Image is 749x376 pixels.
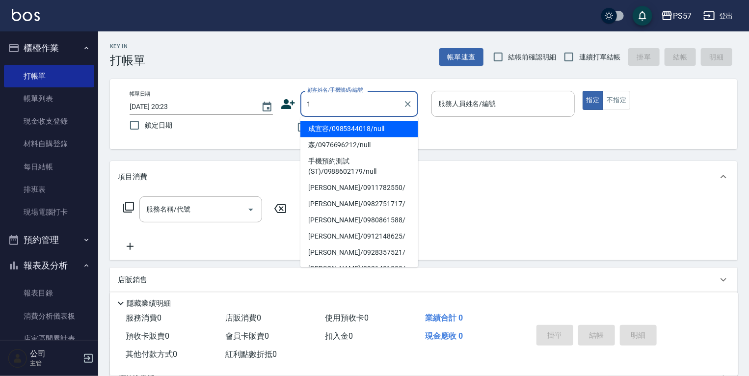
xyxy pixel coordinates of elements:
[439,48,483,66] button: 帳單速查
[300,261,418,277] li: [PERSON_NAME]/0921401300/
[126,331,169,341] span: 預收卡販賣 0
[401,97,415,111] button: Clear
[4,133,94,155] a: 材料自購登錄
[307,86,363,94] label: 顧客姓名/手機號碼/編號
[4,327,94,350] a: 店家區間累計表
[30,349,80,359] h5: 公司
[425,313,463,322] span: 業績合計 0
[300,153,418,180] li: 手機預約測試(ST)/0988602179/null
[118,275,147,285] p: 店販銷售
[300,121,418,137] li: 成宜容/0985344018/null
[110,292,737,315] div: 預收卡販賣
[118,172,147,182] p: 項目消費
[110,161,737,192] div: 項目消費
[699,7,737,25] button: 登出
[4,253,94,278] button: 報表及分析
[110,54,145,67] h3: 打帳單
[225,349,277,359] span: 紅利點數折抵 0
[579,52,620,62] span: 連續打單結帳
[673,10,692,22] div: PS57
[12,9,40,21] img: Logo
[255,95,279,119] button: Choose date, selected date is 2025-09-16
[127,298,171,309] p: 隱藏業績明細
[603,91,630,110] button: 不指定
[633,6,652,26] button: save
[325,313,369,322] span: 使用預收卡 0
[300,137,418,153] li: 森/0976696212/null
[145,120,172,131] span: 鎖定日期
[300,228,418,244] li: [PERSON_NAME]/0912148625/
[4,178,94,201] a: 排班表
[4,282,94,304] a: 報表目錄
[4,305,94,327] a: 消費分析儀表板
[325,331,353,341] span: 扣入金 0
[110,43,145,50] h2: Key In
[130,90,150,98] label: 帳單日期
[300,180,418,196] li: [PERSON_NAME]/0911782550/
[225,331,269,341] span: 會員卡販賣 0
[657,6,695,26] button: PS57
[126,313,161,322] span: 服務消費 0
[225,313,261,322] span: 店販消費 0
[110,268,737,292] div: 店販銷售
[126,349,177,359] span: 其他付款方式 0
[4,110,94,133] a: 現金收支登錄
[243,202,259,217] button: Open
[425,331,463,341] span: 現金應收 0
[4,35,94,61] button: 櫃檯作業
[4,156,94,178] a: 每日結帳
[4,65,94,87] a: 打帳單
[4,201,94,223] a: 現場電腦打卡
[300,244,418,261] li: [PERSON_NAME]/0928357521/
[583,91,604,110] button: 指定
[30,359,80,368] p: 主管
[508,52,557,62] span: 結帳前確認明細
[4,87,94,110] a: 帳單列表
[130,99,251,115] input: YYYY/MM/DD hh:mm
[4,227,94,253] button: 預約管理
[300,196,418,212] li: [PERSON_NAME]/0982751717/
[300,212,418,228] li: [PERSON_NAME]/0980861588/
[8,349,27,368] img: Person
